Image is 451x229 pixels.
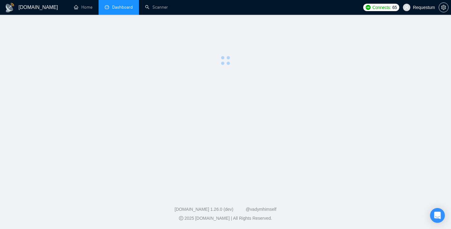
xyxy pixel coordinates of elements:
button: setting [439,2,449,12]
span: setting [439,5,448,10]
span: Connects: [372,4,391,11]
span: copyright [179,216,183,220]
span: Dashboard [112,5,133,10]
div: Open Intercom Messenger [430,208,445,223]
a: setting [439,5,449,10]
img: logo [5,3,15,13]
a: searchScanner [145,5,168,10]
a: @vadymhimself [246,207,276,212]
span: dashboard [105,5,109,9]
span: 65 [392,4,397,11]
a: [DOMAIN_NAME] 1.26.0 (dev) [175,207,234,212]
div: 2025 [DOMAIN_NAME] | All Rights Reserved. [5,215,446,222]
img: upwork-logo.png [366,5,371,10]
a: homeHome [74,5,92,10]
span: user [404,5,409,10]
